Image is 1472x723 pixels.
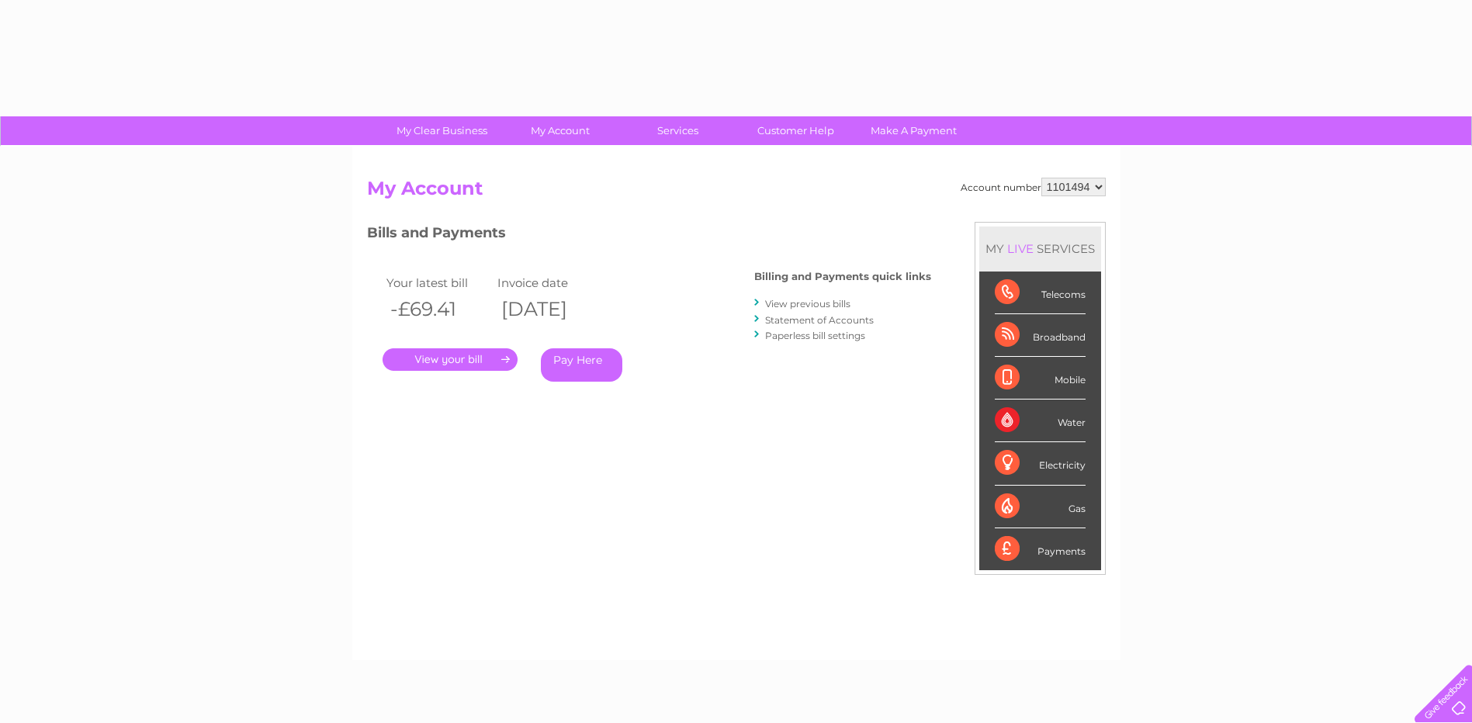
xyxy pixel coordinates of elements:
td: Invoice date [494,272,605,293]
th: -£69.41 [383,293,494,325]
a: My Clear Business [378,116,506,145]
div: Electricity [995,442,1086,485]
h4: Billing and Payments quick links [754,271,931,282]
div: MY SERVICES [979,227,1101,271]
a: Statement of Accounts [765,314,874,326]
div: Gas [995,486,1086,528]
a: . [383,348,518,371]
td: Your latest bill [383,272,494,293]
div: Payments [995,528,1086,570]
div: Water [995,400,1086,442]
a: Paperless bill settings [765,330,865,341]
a: Customer Help [732,116,860,145]
div: Telecoms [995,272,1086,314]
a: Services [614,116,742,145]
div: Account number [961,178,1106,196]
div: LIVE [1004,241,1037,256]
h2: My Account [367,178,1106,207]
a: Make A Payment [850,116,978,145]
th: [DATE] [494,293,605,325]
h3: Bills and Payments [367,222,931,249]
a: Pay Here [541,348,622,382]
a: View previous bills [765,298,850,310]
div: Mobile [995,357,1086,400]
a: My Account [496,116,624,145]
div: Broadband [995,314,1086,357]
